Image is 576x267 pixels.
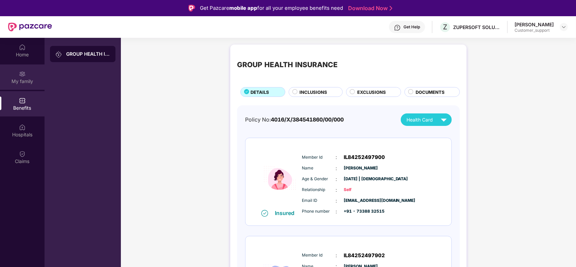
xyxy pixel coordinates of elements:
span: Name [302,165,336,171]
span: Self [344,187,377,193]
span: EXCLUSIONS [357,89,386,96]
span: Member Id [302,154,336,161]
div: Customer_support [515,28,554,33]
span: : [336,252,337,259]
img: Stroke [390,5,392,12]
span: : [336,186,337,194]
span: Health Card [407,116,433,124]
img: Logo [188,5,195,11]
span: IL84252497902 [344,251,385,260]
strong: mobile app [229,5,257,11]
span: Member Id [302,252,336,259]
span: DETAILS [251,89,269,96]
a: Download Now [348,5,390,12]
span: [DATE] | [DEMOGRAPHIC_DATA] [344,176,377,182]
img: svg+xml;base64,PHN2ZyBpZD0iSG9zcGl0YWxzIiB4bWxucz0iaHR0cDovL3d3dy53My5vcmcvMjAwMC9zdmciIHdpZHRoPS... [19,124,26,131]
span: DOCUMENTS [416,89,445,96]
img: svg+xml;base64,PHN2ZyBpZD0iSG9tZSIgeG1sbnM9Imh0dHA6Ly93d3cudzMub3JnLzIwMDAvc3ZnIiB3aWR0aD0iMjAiIG... [19,44,26,51]
span: Z [443,23,447,31]
div: Insured [275,210,298,216]
img: New Pazcare Logo [8,23,52,31]
div: GROUP HEALTH INSURANCE [66,51,110,57]
span: Age & Gender [302,176,336,182]
button: Health Card [401,113,452,126]
div: [PERSON_NAME] [515,21,554,28]
img: svg+xml;base64,PHN2ZyB3aWR0aD0iMjAiIGhlaWdodD0iMjAiIHZpZXdCb3g9IjAgMCAyMCAyMCIgZmlsbD0ibm9uZSIgeG... [55,51,62,58]
span: : [336,165,337,172]
div: Policy No: [245,115,344,124]
span: Relationship [302,187,336,193]
span: : [336,154,337,161]
span: 4016/X/384541860/00/000 [271,116,344,123]
img: svg+xml;base64,PHN2ZyBpZD0iSGVscC0zMngzMiIgeG1sbnM9Imh0dHA6Ly93d3cudzMub3JnLzIwMDAvc3ZnIiB3aWR0aD... [394,24,401,31]
span: IL84252497900 [344,153,385,161]
span: : [336,176,337,183]
img: svg+xml;base64,PHN2ZyB4bWxucz0iaHR0cDovL3d3dy53My5vcmcvMjAwMC9zdmciIHdpZHRoPSIxNiIgaGVpZ2h0PSIxNi... [261,210,268,217]
span: +91 - 73388 32515 [344,208,377,215]
span: [PERSON_NAME] [344,165,377,171]
span: [EMAIL_ADDRESS][DOMAIN_NAME] [344,197,377,204]
img: icon [260,147,300,209]
span: : [336,197,337,205]
img: svg+xml;base64,PHN2ZyB4bWxucz0iaHR0cDovL3d3dy53My5vcmcvMjAwMC9zdmciIHZpZXdCb3g9IjAgMCAyNCAyNCIgd2... [438,114,450,126]
span: INCLUSIONS [300,89,328,96]
div: ZUPERSOFT SOLUTIONS PRIVATE LIMITED [453,24,500,30]
img: svg+xml;base64,PHN2ZyBpZD0iRHJvcGRvd24tMzJ4MzIiIHhtbG5zPSJodHRwOi8vd3d3LnczLm9yZy8yMDAwL3N2ZyIgd2... [561,24,567,30]
span: Phone number [302,208,336,215]
span: Email ID [302,197,336,204]
span: : [336,208,337,215]
img: svg+xml;base64,PHN2ZyB3aWR0aD0iMjAiIGhlaWdodD0iMjAiIHZpZXdCb3g9IjAgMCAyMCAyMCIgZmlsbD0ibm9uZSIgeG... [19,71,26,77]
img: svg+xml;base64,PHN2ZyBpZD0iQ2xhaW0iIHhtbG5zPSJodHRwOi8vd3d3LnczLm9yZy8yMDAwL3N2ZyIgd2lkdGg9IjIwIi... [19,151,26,157]
div: Get Pazcare for all your employee benefits need [200,4,343,12]
img: svg+xml;base64,PHN2ZyBpZD0iQmVuZWZpdHMiIHhtbG5zPSJodHRwOi8vd3d3LnczLm9yZy8yMDAwL3N2ZyIgd2lkdGg9Ij... [19,97,26,104]
div: GROUP HEALTH INSURANCE [237,59,338,71]
div: Get Help [403,24,420,30]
